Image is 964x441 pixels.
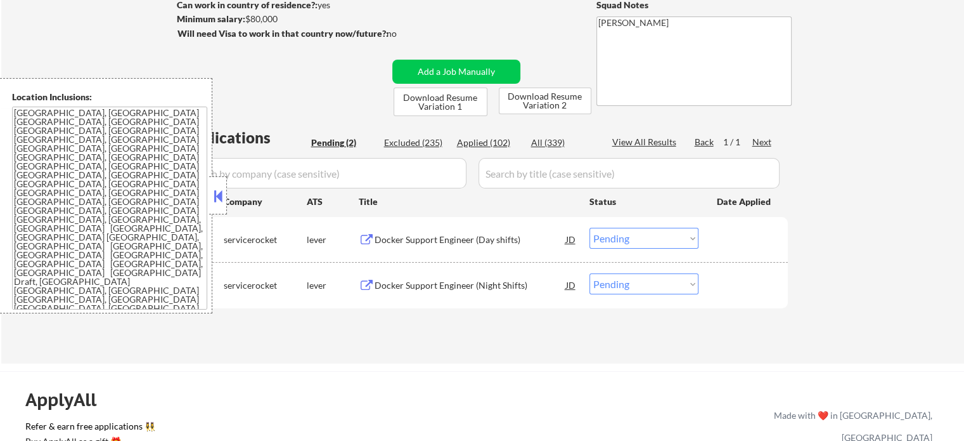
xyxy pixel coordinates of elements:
div: View All Results [612,136,680,148]
div: All (339) [531,136,594,149]
div: Status [589,190,698,213]
div: lever [307,234,359,246]
div: Back [695,136,715,148]
div: $80,000 [177,13,388,25]
strong: Will need Visa to work in that country now/future?: [177,28,389,39]
input: Search by company (case sensitive) [181,158,466,188]
div: ATS [307,195,359,208]
div: JD [565,228,577,251]
input: Search by title (case sensitive) [479,158,780,188]
div: ApplyAll [25,389,111,411]
div: Docker Support Engineer (Night Shifts) [375,279,566,292]
div: 1 / 1 [723,136,752,148]
div: Title [359,195,577,208]
div: JD [565,273,577,296]
div: Location Inclusions: [12,91,207,103]
div: Applied (102) [457,136,520,149]
div: Company [224,195,307,208]
button: Download Resume Variation 1 [394,88,487,116]
div: Pending (2) [311,136,375,149]
div: Date Applied [717,195,773,208]
div: lever [307,279,359,292]
div: Applications [181,130,307,145]
div: Next [752,136,773,148]
button: Download Resume Variation 2 [499,88,591,114]
button: Add a Job Manually [392,60,520,84]
div: no [387,27,423,40]
strong: Minimum salary: [177,13,245,24]
div: servicerocket [224,234,307,246]
div: Docker Support Engineer (Day shifts) [375,234,566,246]
a: Refer & earn free applications 👯‍♀️ [25,422,509,435]
div: Excluded (235) [384,136,447,149]
div: servicerocket [224,279,307,292]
